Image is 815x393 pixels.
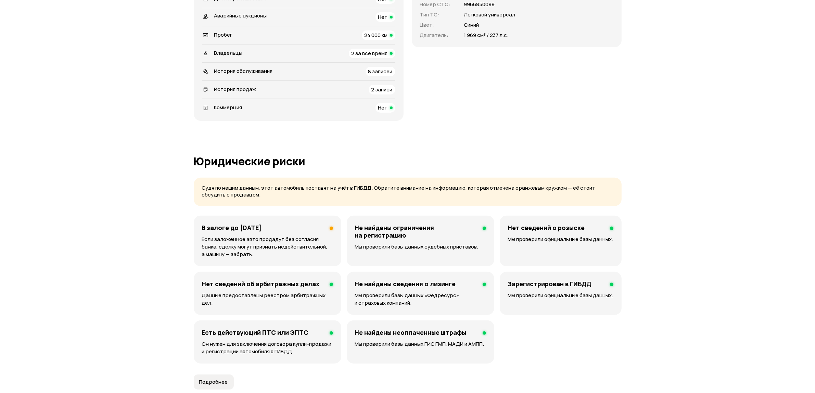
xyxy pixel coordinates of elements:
[202,329,309,336] h4: Есть действующий ПТС или ЭПТС
[508,292,613,299] p: Мы проверили официальные базы данных.
[420,1,456,8] p: Номер СТС :
[378,104,388,111] span: Нет
[355,224,477,239] h4: Не найдены ограничения на регистрацию
[378,13,388,21] span: Нет
[355,340,486,348] p: Мы проверили базы данных ГИС ГМП, МАДИ и АМПП.
[355,329,467,336] h4: Не найдены неоплаченные штрафы
[199,379,228,385] span: Подробнее
[508,280,591,288] h4: Зарегистрирован в ГИБДД
[202,292,333,307] p: Данные предоставлены реестром арбитражных дел.
[214,49,243,56] span: Владельцы
[202,340,333,355] p: Он нужен для заключения договора купли-продажи и регистрации автомобиля в ГИБДД.
[202,236,333,258] p: Если заложенное авто продадут без согласия банка, сделку могут признать недействительной, а машин...
[365,31,388,39] span: 24 000 км
[464,31,509,39] p: 1 969 см³ / 237 л.с.
[508,224,585,231] h4: Нет сведений о розыске
[420,11,456,18] p: Тип ТС :
[202,224,262,231] h4: В залоге до [DATE]
[508,236,613,243] p: Мы проверили официальные базы данных.
[352,50,388,57] span: 2 за всё время
[194,375,234,390] button: Подробнее
[214,67,273,75] span: История обслуживания
[368,68,393,75] span: 8 записей
[355,280,456,288] h4: Не найдены сведения о лизинге
[214,12,267,19] span: Аварийные аукционы
[464,21,479,29] p: Синий
[355,292,486,307] p: Мы проверили базы данных «Федресурс» и страховых компаний.
[420,31,456,39] p: Двигатель :
[371,86,393,93] span: 2 записи
[464,1,495,8] p: 9966850099
[355,243,486,251] p: Мы проверили базы данных судебных приставов.
[214,104,242,111] span: Коммерция
[420,21,456,29] p: Цвет :
[214,86,256,93] span: История продаж
[202,185,613,199] p: Судя по нашим данным, этот автомобиль поставят на учёт в ГИБДД. Обратите внимание на информацию, ...
[214,31,233,38] span: Пробег
[202,280,320,288] h4: Нет сведений об арбитражных делах
[194,155,622,167] h1: Юридические риски
[464,11,515,18] p: Легковой универсал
